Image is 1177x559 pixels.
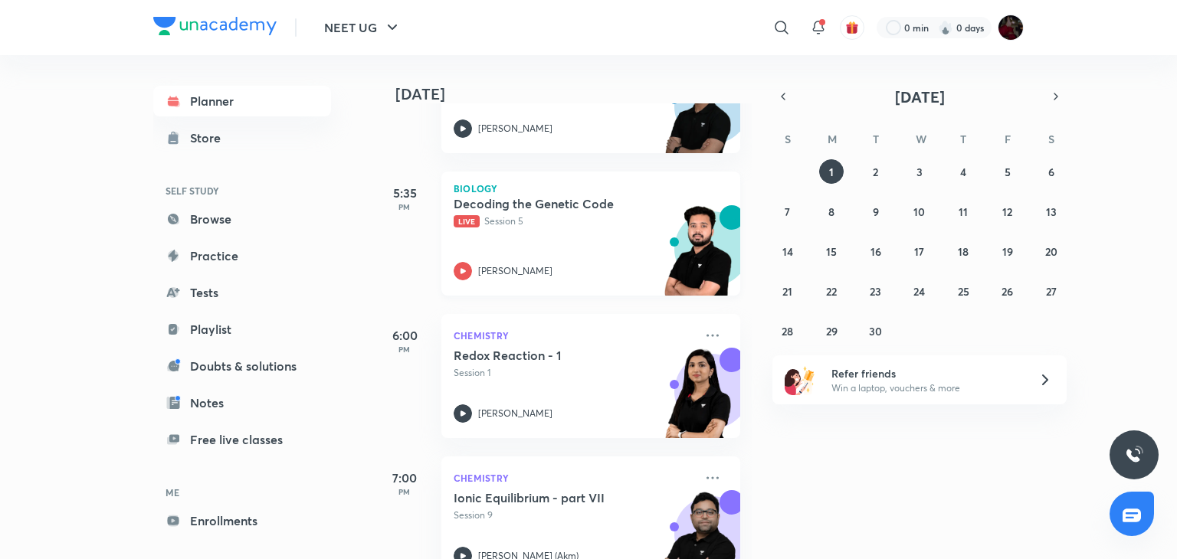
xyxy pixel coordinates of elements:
abbr: Thursday [960,132,966,146]
p: PM [374,345,435,354]
button: avatar [840,15,864,40]
abbr: September 25, 2025 [958,284,969,299]
button: September 29, 2025 [819,319,844,343]
h6: Refer friends [831,365,1020,381]
a: Doubts & solutions [153,351,331,381]
abbr: September 23, 2025 [870,284,881,299]
abbr: September 3, 2025 [916,165,923,179]
button: NEET UG [315,12,411,43]
p: Biology [454,184,728,193]
abbr: September 11, 2025 [959,204,968,219]
abbr: September 14, 2025 [782,244,793,259]
button: September 17, 2025 [907,239,932,263]
button: September 7, 2025 [775,199,800,224]
abbr: September 9, 2025 [873,204,879,219]
p: Chemistry [454,469,694,487]
abbr: September 8, 2025 [828,204,834,219]
abbr: September 18, 2025 [958,244,969,259]
p: PM [374,487,435,496]
button: September 27, 2025 [1039,279,1064,303]
abbr: September 26, 2025 [1002,284,1013,299]
button: September 22, 2025 [819,279,844,303]
abbr: Friday [1005,132,1011,146]
button: September 5, 2025 [995,159,1020,184]
p: [PERSON_NAME] [478,122,552,136]
h5: 6:00 [374,326,435,345]
p: Session 9 [454,508,694,522]
button: September 9, 2025 [864,199,888,224]
abbr: September 7, 2025 [785,204,790,219]
a: Free live classes [153,424,331,455]
button: September 19, 2025 [995,239,1020,263]
a: Notes [153,387,331,418]
img: unacademy [656,205,740,311]
button: September 2, 2025 [864,159,888,184]
abbr: September 2, 2025 [873,165,878,179]
p: Session 1 [454,366,694,380]
button: September 4, 2025 [951,159,975,184]
abbr: September 12, 2025 [1002,204,1012,219]
abbr: September 28, 2025 [782,324,793,338]
img: unacademy [656,348,740,453]
button: September 25, 2025 [951,279,975,303]
abbr: September 4, 2025 [960,165,966,179]
button: September 28, 2025 [775,319,800,343]
button: September 15, 2025 [819,239,844,263]
button: September 6, 2025 [1039,159,1064,184]
a: Store [153,123,331,153]
img: Company Logo [153,17,277,35]
h6: ME [153,479,331,505]
abbr: September 17, 2025 [914,244,924,259]
button: September 1, 2025 [819,159,844,184]
p: [PERSON_NAME] [478,264,552,278]
h4: [DATE] [395,85,756,103]
a: Playlist [153,314,331,345]
p: Win a laptop, vouchers & more [831,381,1020,395]
a: Practice [153,240,331,271]
button: September 13, 2025 [1039,199,1064,224]
button: September 11, 2025 [951,199,975,224]
button: September 10, 2025 [907,199,932,224]
p: PM [374,202,435,211]
h5: Redox Reaction - 1 [454,348,644,363]
a: Tests [153,277,331,308]
div: Store [190,129,230,147]
img: unacademy [656,63,740,168]
abbr: Saturday [1048,132,1054,146]
abbr: September 16, 2025 [870,244,881,259]
h5: Decoding the Genetic Code [454,196,644,211]
a: Company Logo [153,17,277,39]
button: September 26, 2025 [995,279,1020,303]
abbr: September 24, 2025 [913,284,925,299]
a: Planner [153,86,331,116]
abbr: Wednesday [916,132,926,146]
button: September 14, 2025 [775,239,800,263]
abbr: Monday [828,132,837,146]
abbr: September 5, 2025 [1005,165,1011,179]
abbr: Tuesday [873,132,879,146]
p: Session 5 [454,214,694,228]
span: Live [454,215,480,227]
abbr: September 6, 2025 [1048,165,1054,179]
button: [DATE] [794,86,1045,107]
button: September 23, 2025 [864,279,888,303]
button: September 16, 2025 [864,239,888,263]
img: ttu [1125,446,1143,464]
h5: 7:00 [374,469,435,487]
img: referral [785,364,815,395]
button: September 24, 2025 [907,279,932,303]
abbr: September 10, 2025 [913,204,925,219]
h5: 5:35 [374,184,435,202]
span: [DATE] [895,87,945,107]
button: September 18, 2025 [951,239,975,263]
abbr: Sunday [785,132,791,146]
button: September 12, 2025 [995,199,1020,224]
button: September 3, 2025 [907,159,932,184]
button: September 30, 2025 [864,319,888,343]
abbr: September 27, 2025 [1046,284,1057,299]
a: Browse [153,204,331,234]
p: [PERSON_NAME] [478,407,552,420]
abbr: September 1, 2025 [829,165,834,179]
button: September 8, 2025 [819,199,844,224]
abbr: September 20, 2025 [1045,244,1057,259]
